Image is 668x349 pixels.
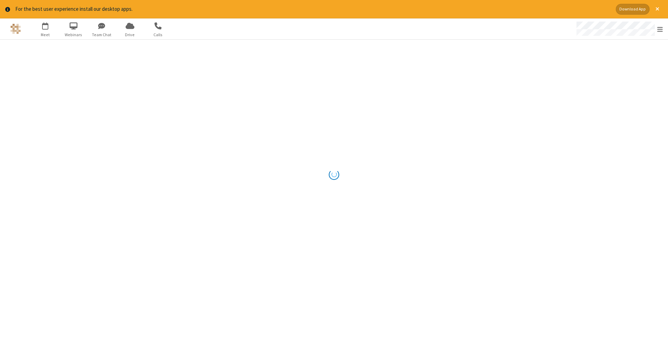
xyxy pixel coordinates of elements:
span: Team Chat [89,32,115,38]
button: Download App [616,4,650,15]
span: Calls [145,32,171,38]
div: For the best user experience install our desktop apps. [15,5,611,13]
div: Open menu [570,18,668,39]
button: Logo [2,18,29,39]
span: Meet [32,32,58,38]
img: QA Selenium DO NOT DELETE OR CHANGE [10,24,21,34]
button: Close alert [652,4,663,15]
span: Drive [117,32,143,38]
span: Webinars [61,32,87,38]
